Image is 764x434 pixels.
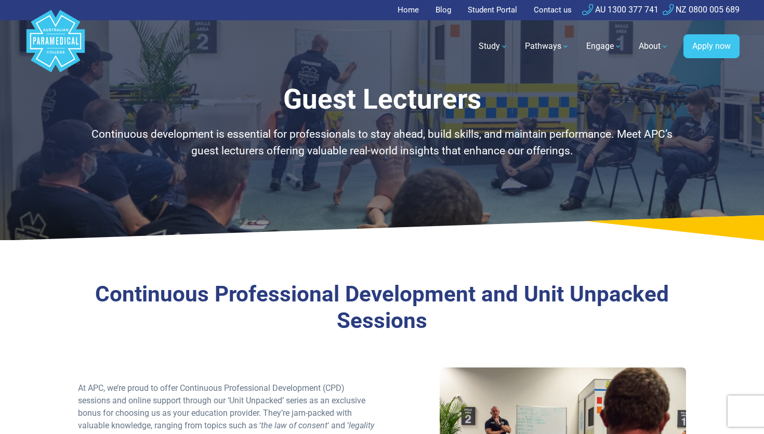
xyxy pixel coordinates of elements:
div: Continuous development is essential for professionals to stay ahead, build skills, and maintain p... [78,124,686,161]
a: AU 1300 377 741 [582,5,658,15]
a: Australian Paramedical College [24,20,87,73]
a: NZ 0800 005 689 [663,5,740,15]
a: Engage [580,32,628,61]
h1: Guest Lecturers [78,83,686,116]
a: Pathways [519,32,576,61]
a: Apply now [683,34,740,58]
a: About [633,32,675,61]
a: Study [472,32,515,61]
em: the law of consent [261,420,327,430]
h3: Continuous Professional Development and Unit Unpacked Sessions [78,281,686,334]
